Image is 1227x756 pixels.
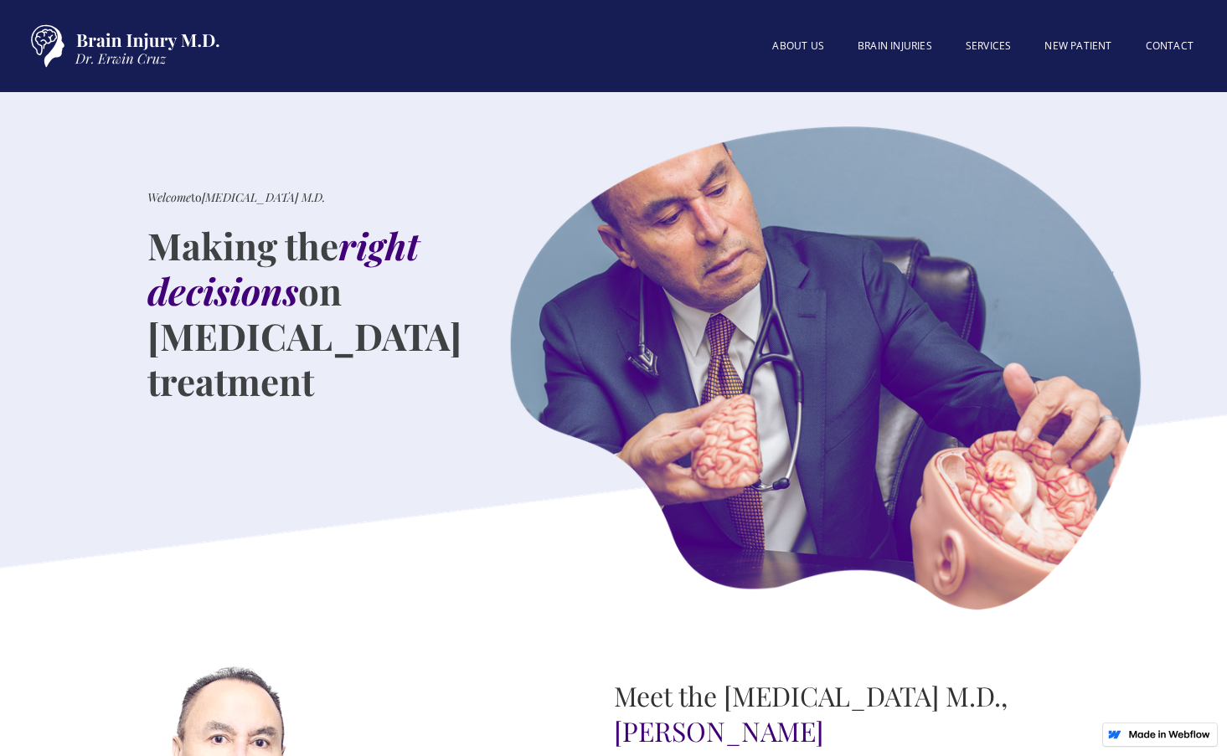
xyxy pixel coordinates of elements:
[841,29,949,63] a: BRAIN INJURIES
[949,29,1029,63] a: SERVICES
[755,29,841,63] a: About US
[1128,730,1210,738] img: Made in Webflow
[1129,29,1210,63] a: Contact
[147,189,191,205] em: Welcome
[147,223,461,404] h1: Making the on [MEDICAL_DATA] treatment
[202,189,325,205] em: [MEDICAL_DATA] M.D.
[1028,29,1128,63] a: New patient
[147,220,420,315] em: right decisions
[614,712,823,748] span: [PERSON_NAME]
[17,17,226,75] a: home
[147,189,325,206] div: to
[614,678,1008,748] h2: Meet the [MEDICAL_DATA] M.D.,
